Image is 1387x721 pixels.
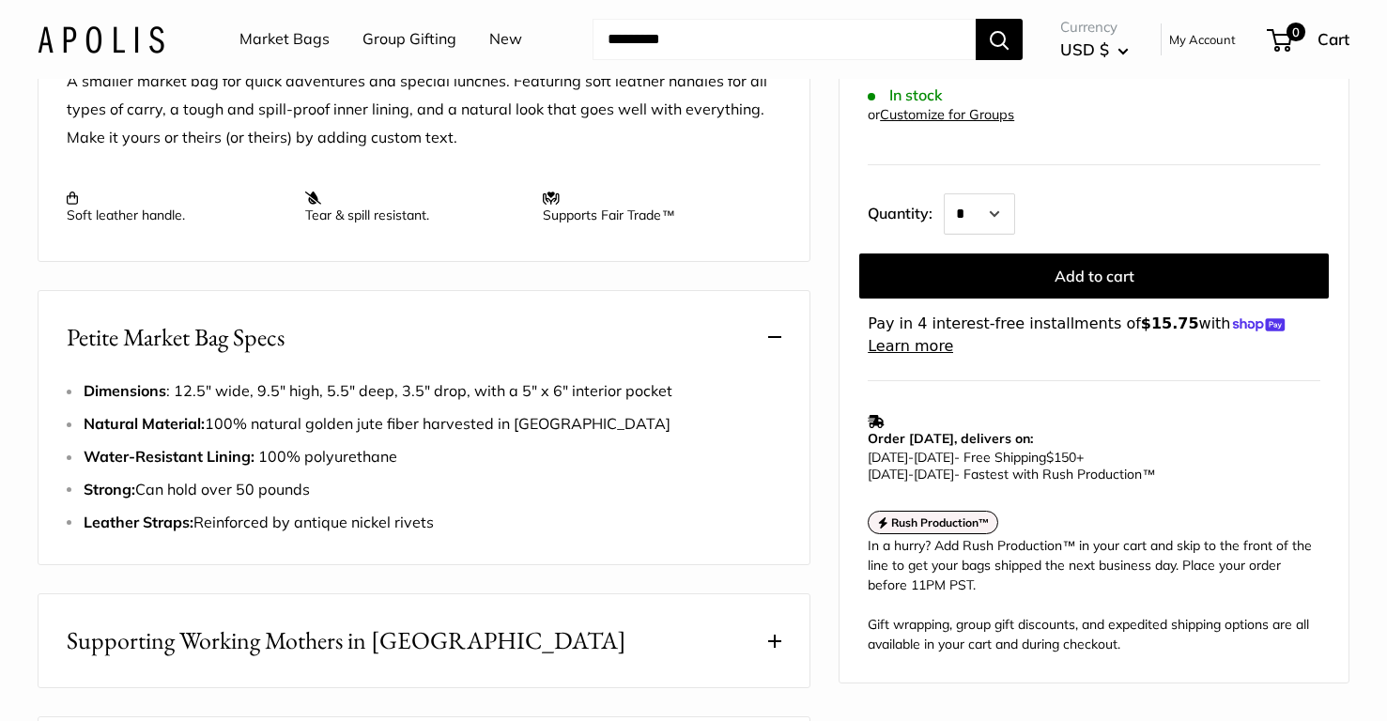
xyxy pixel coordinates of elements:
button: Search [976,19,1023,60]
strong: Water-Resistant Lining: [84,447,258,466]
p: Supports Fair Trade™ [543,190,763,223]
span: 100% natural golden jute fiber harvested in [GEOGRAPHIC_DATA] [84,414,670,433]
strong: Natural Material: [84,414,205,433]
span: - [908,449,914,466]
span: Currency [1060,14,1129,40]
span: In stock [868,86,942,104]
span: - [908,466,914,483]
span: [DATE] [868,466,908,483]
span: - Fastest with Rush Production™ [868,466,1155,483]
label: Quantity: [868,188,944,235]
a: Customize for Groups [880,106,1014,123]
span: $150 [1046,449,1076,466]
span: Cart [1318,29,1349,49]
span: [DATE] [914,449,954,466]
li: 100% polyurethane [84,443,781,471]
a: My Account [1169,28,1236,51]
a: 0 Cart [1269,24,1349,54]
li: Can hold over 50 pounds [84,476,781,504]
strong: Strong: [84,480,135,499]
img: Apolis [38,25,164,53]
a: Market Bags [239,25,330,54]
div: or [868,102,1014,128]
button: Supporting Working Mothers in [GEOGRAPHIC_DATA] [39,594,809,687]
a: Group Gifting [362,25,456,54]
button: Add to cart [859,253,1329,299]
input: Search... [593,19,976,60]
p: A smaller market bag for quick adventures and special lunches. Featuring soft leather handles for... [67,68,781,152]
span: 0 [1287,23,1305,41]
span: Petite Market Bag Specs [67,319,285,356]
span: Supporting Working Mothers in [GEOGRAPHIC_DATA] [67,622,626,659]
p: Tear & spill resistant. [305,190,525,223]
span: : 12.5" wide, 9.5" high, 5.5" deep, 3.5" drop, with a 5" x 6" interior pocket [84,381,672,400]
li: Reinforced by antique nickel rivets [84,509,781,537]
span: USD $ [1060,39,1109,59]
strong: Dimensions [84,381,166,400]
span: [DATE] [868,449,908,466]
a: New [489,25,522,54]
strong: Rush Production™ [891,515,990,529]
strong: Order [DATE], delivers on: [868,430,1033,447]
div: In a hurry? Add Rush Production™ in your cart and skip to the front of the line to get your bags ... [868,536,1320,654]
span: [DATE] [914,466,954,483]
p: Soft leather handle. [67,190,286,223]
button: USD $ [1060,35,1129,65]
strong: Leather Straps: [84,513,193,531]
button: Petite Market Bag Specs [39,291,809,384]
p: - Free Shipping + [868,449,1311,483]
